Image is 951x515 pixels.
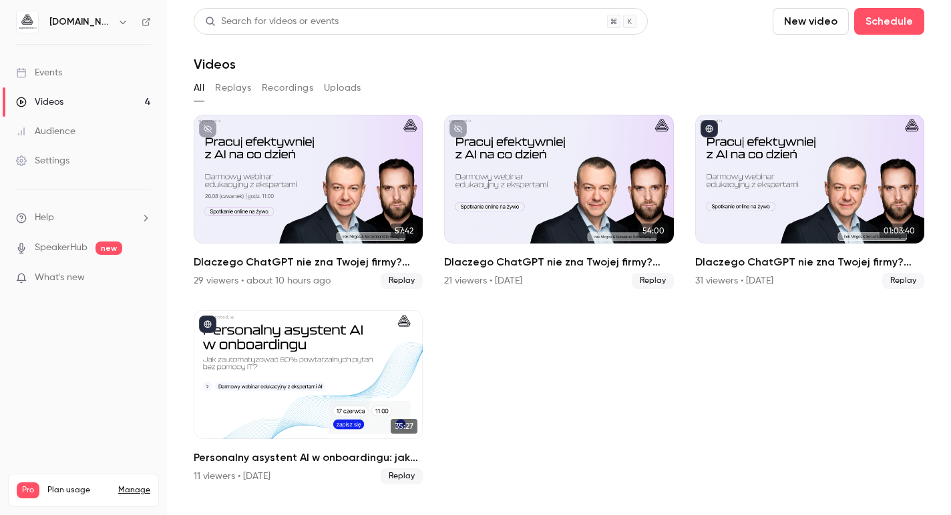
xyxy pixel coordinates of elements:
div: 29 viewers • about 10 hours ago [194,274,331,288]
div: Events [16,66,62,79]
div: Settings [16,154,69,167]
button: published [199,316,216,333]
h2: Dlaczego ChatGPT nie zna Twojej firmy? Praktyczny przewodnik przygotowania wiedzy firmowej jako k... [194,254,423,270]
h2: Dlaczego ChatGPT nie zna Twojej firmy? Praktyczny przewodnik przygotowania wiedzy firmowej jako k... [695,254,924,270]
a: Manage [118,485,150,496]
span: 01:03:40 [880,223,919,238]
li: Dlaczego ChatGPT nie zna Twojej firmy? Praktyczny przewodnik przygotowania wiedzy firmowej jako k... [444,115,673,289]
li: Dlaczego ChatGPT nie zna Twojej firmy? Praktyczny przewodnik przygotowania wiedzy firmowej jako k... [194,115,423,289]
span: 54:00 [638,223,669,238]
h2: Dlaczego ChatGPT nie zna Twojej firmy? Praktyczny przewodnik przygotowania wiedzy firmowej jako k... [444,254,673,270]
span: Replay [882,273,924,289]
span: What's new [35,271,85,285]
div: Videos [16,95,63,109]
span: Replay [381,468,423,484]
button: unpublished [199,120,216,137]
span: Plan usage [47,485,110,496]
li: Personalny asystent AI w onboardingu: jak zautomatyzować 80% powtarzalnych pytań bez pomocy IT? [194,310,423,484]
span: new [96,241,122,255]
a: 57:42Dlaczego ChatGPT nie zna Twojej firmy? Praktyczny przewodnik przygotowania wiedzy firmowej j... [194,115,423,289]
li: Dlaczego ChatGPT nie zna Twojej firmy? Praktyczny przewodnik przygotowania wiedzy firmowej jako k... [695,115,924,289]
button: published [701,120,718,137]
span: Help [35,211,54,225]
div: 21 viewers • [DATE] [444,274,522,288]
span: Pro [17,482,39,498]
ul: Videos [194,115,924,484]
div: 11 viewers • [DATE] [194,470,270,483]
h6: [DOMAIN_NAME] [49,15,112,29]
button: unpublished [449,120,467,137]
button: Replays [215,77,251,99]
a: 54:00Dlaczego ChatGPT nie zna Twojej firmy? Praktyczny przewodnik przygotowania wiedzy firmowej j... [444,115,673,289]
li: help-dropdown-opener [16,211,151,225]
h1: Videos [194,56,236,72]
span: 35:27 [391,419,417,434]
button: Recordings [262,77,313,99]
div: 31 viewers • [DATE] [695,274,773,288]
button: All [194,77,204,99]
span: Replay [381,273,423,289]
button: Schedule [854,8,924,35]
img: aigmented.io [17,11,38,33]
a: 35:27Personalny asystent AI w onboardingu: jak zautomatyzować 80% powtarzalnych pytań bez pomocy ... [194,310,423,484]
span: 57:42 [391,223,417,238]
section: Videos [194,8,924,507]
button: Uploads [324,77,361,99]
button: New video [773,8,849,35]
a: 01:03:40Dlaczego ChatGPT nie zna Twojej firmy? Praktyczny przewodnik przygotowania wiedzy firmowe... [695,115,924,289]
span: Replay [632,273,674,289]
div: Audience [16,125,75,138]
div: Search for videos or events [205,15,339,29]
a: SpeakerHub [35,241,87,255]
h2: Personalny asystent AI w onboardingu: jak zautomatyzować 80% powtarzalnych pytań bez pomocy IT? [194,450,423,466]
